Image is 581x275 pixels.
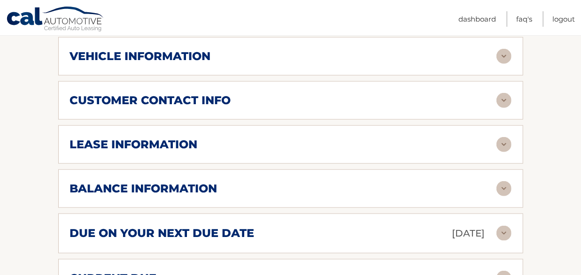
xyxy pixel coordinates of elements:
a: FAQ's [516,11,532,27]
img: accordion-rest.svg [496,49,511,64]
a: Logout [552,11,575,27]
img: accordion-rest.svg [496,181,511,196]
h2: lease information [70,137,198,152]
p: [DATE] [452,225,485,242]
a: Dashboard [458,11,496,27]
a: Cal Automotive [6,6,105,33]
img: accordion-rest.svg [496,226,511,241]
img: accordion-rest.svg [496,93,511,108]
img: accordion-rest.svg [496,137,511,152]
h2: vehicle information [70,49,211,63]
h2: customer contact info [70,93,231,107]
h2: due on your next due date [70,226,255,240]
h2: balance information [70,182,217,196]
